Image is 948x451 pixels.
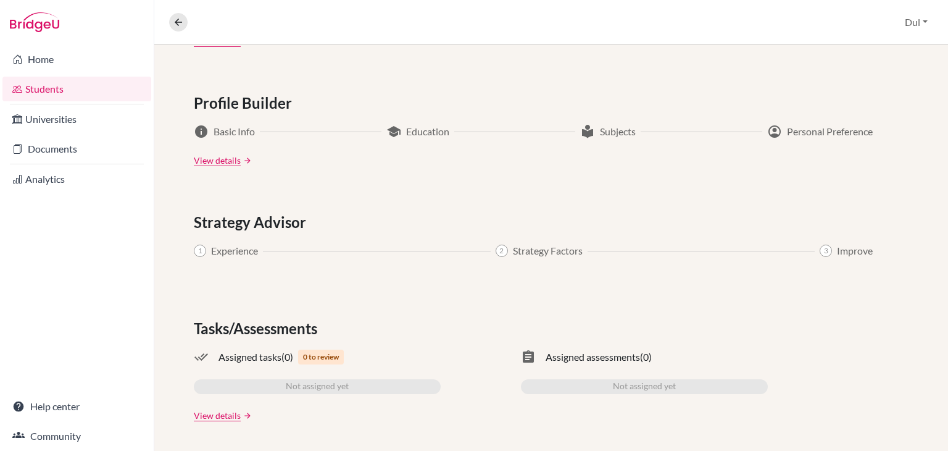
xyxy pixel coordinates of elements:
[600,124,636,139] span: Subjects
[211,243,258,258] span: Experience
[241,411,252,420] a: arrow_forward
[787,124,873,139] span: Personal Preference
[2,137,151,161] a: Documents
[194,409,241,422] a: View details
[580,124,595,139] span: local_library
[194,211,311,234] span: Strategy Advisor
[521,350,536,365] span: assignment
[820,245,832,257] span: 3
[2,394,151,419] a: Help center
[194,154,241,167] a: View details
[386,124,401,139] span: school
[2,424,151,449] a: Community
[546,350,640,365] span: Assigned assessments
[281,350,293,365] span: (0)
[214,124,255,139] span: Basic Info
[286,379,349,394] span: Not assigned yet
[218,350,281,365] span: Assigned tasks
[767,124,782,139] span: account_circle
[10,12,59,32] img: Bridge-U
[513,243,583,258] span: Strategy Factors
[406,124,449,139] span: Education
[837,243,873,258] span: Improve
[613,379,676,394] span: Not assigned yet
[241,37,252,46] a: arrow_forward
[640,350,652,365] span: (0)
[496,245,508,257] span: 2
[194,318,322,340] span: Tasks/Assessments
[298,350,344,365] span: 0 to review
[2,167,151,192] a: Analytics
[2,77,151,101] a: Students
[2,107,151,132] a: Universities
[899,11,933,34] button: Dul
[2,47,151,72] a: Home
[194,350,209,365] span: done_all
[241,156,252,165] a: arrow_forward
[194,124,209,139] span: info
[194,245,206,257] span: 1
[194,92,297,114] span: Profile Builder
